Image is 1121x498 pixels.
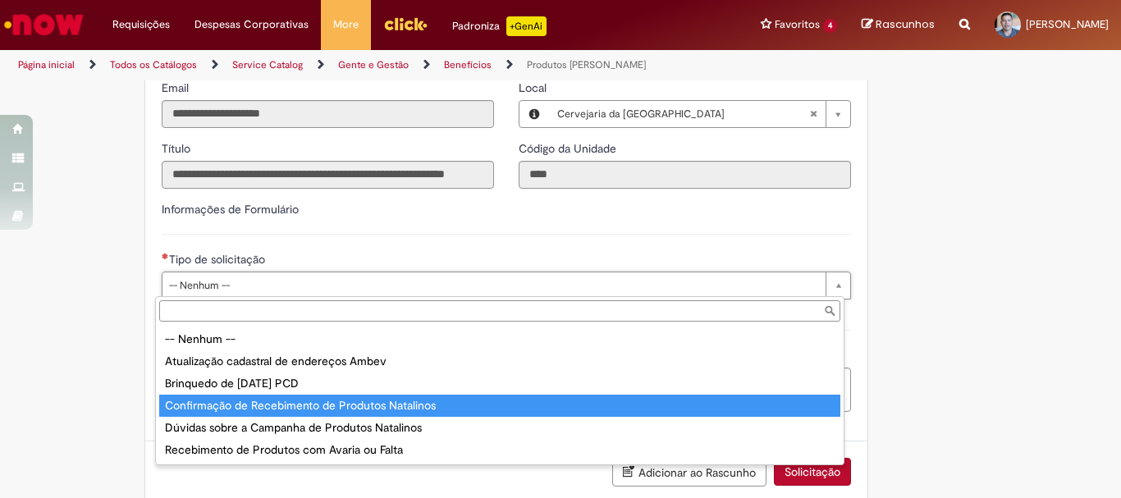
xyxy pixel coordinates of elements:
[159,350,840,372] div: Atualização cadastral de endereços Ambev
[159,417,840,439] div: Dúvidas sobre a Campanha de Produtos Natalinos
[156,325,844,464] ul: Tipo de solicitação
[159,372,840,395] div: Brinquedo de [DATE] PCD
[159,328,840,350] div: -- Nenhum --
[159,439,840,461] div: Recebimento de Produtos com Avaria ou Falta
[159,395,840,417] div: Confirmação de Recebimento de Produtos Natalinos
